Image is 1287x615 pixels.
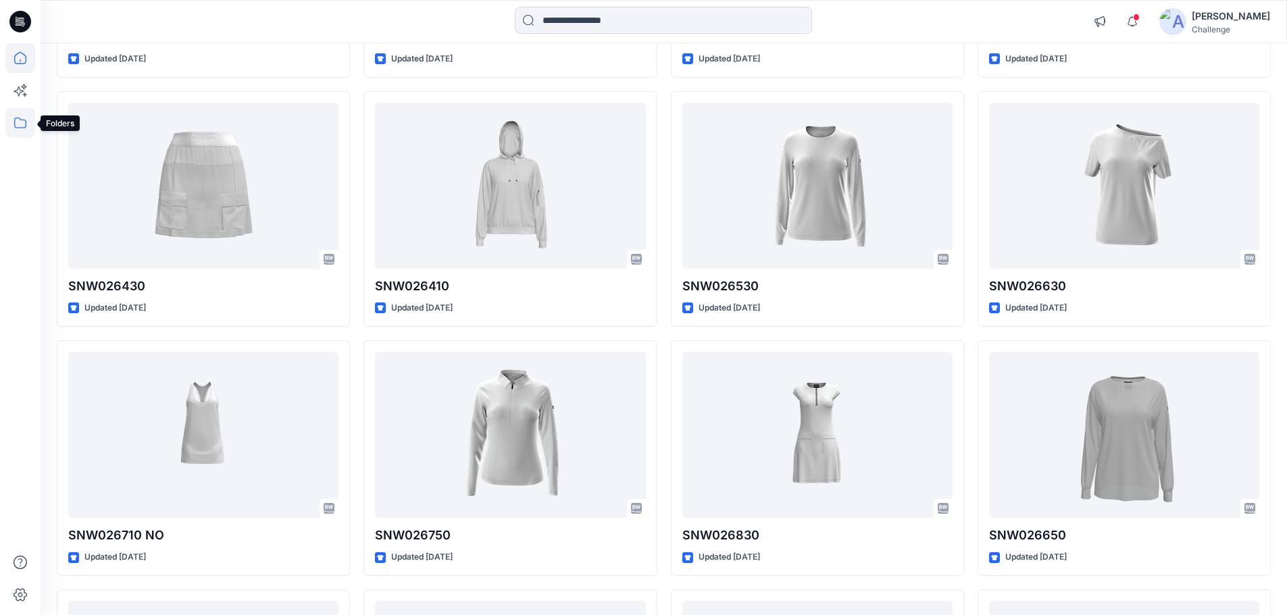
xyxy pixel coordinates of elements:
a: SNW026430 [68,103,338,269]
a: SNW026830 [682,352,953,518]
a: SNW026410 [375,103,645,269]
div: [PERSON_NAME] [1192,8,1270,24]
p: Updated [DATE] [391,52,453,66]
img: avatar [1159,8,1186,35]
a: SNW026650 [989,352,1259,518]
p: Updated [DATE] [1005,550,1067,564]
p: Updated [DATE] [84,52,146,66]
p: Updated [DATE] [84,550,146,564]
p: SNW026430 [68,277,338,296]
p: SNW026410 [375,277,645,296]
p: SNW026710 NO [68,526,338,545]
p: Updated [DATE] [1005,301,1067,315]
p: Updated [DATE] [699,52,760,66]
a: SNW026710 NO [68,352,338,518]
p: Updated [DATE] [699,550,760,564]
p: Updated [DATE] [391,301,453,315]
a: SNW026530 [682,103,953,269]
a: SNW026750 [375,352,645,518]
p: Updated [DATE] [84,301,146,315]
a: SNW026630 [989,103,1259,269]
p: SNW026750 [375,526,645,545]
p: SNW026530 [682,277,953,296]
div: Challenge [1192,24,1270,34]
p: Updated [DATE] [699,301,760,315]
p: Updated [DATE] [391,550,453,564]
p: SNW026630 [989,277,1259,296]
p: SNW026650 [989,526,1259,545]
p: SNW026830 [682,526,953,545]
p: Updated [DATE] [1005,52,1067,66]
